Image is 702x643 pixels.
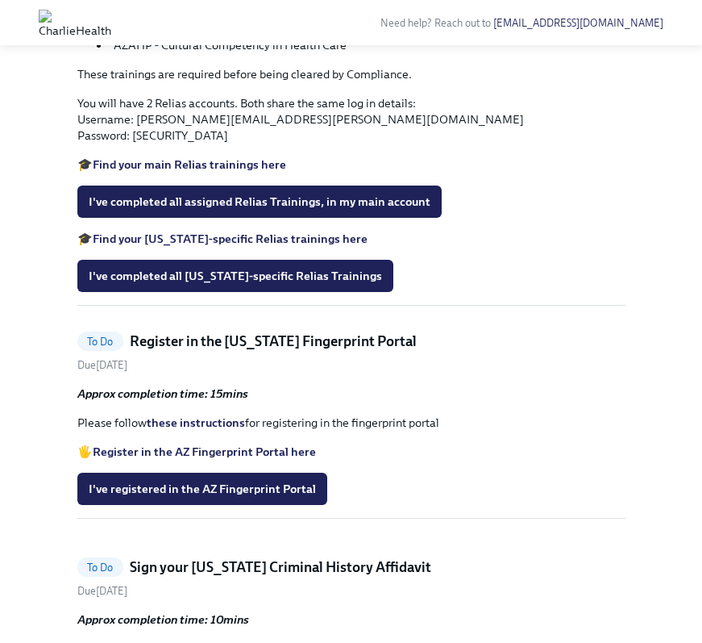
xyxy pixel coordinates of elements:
[77,157,625,173] p: 🎓
[93,157,286,172] a: Find your main Relias trainings here
[77,332,625,373] a: To DoRegister in the [US_STATE] Fingerprint PortalDue[DATE]
[147,415,245,430] a: these instructions
[77,415,625,431] p: Please follow for registering in the fingerprint portal
[493,17,663,29] a: [EMAIL_ADDRESS][DOMAIN_NAME]
[77,473,327,505] button: I've registered in the AZ Fingerprint Portal
[77,444,625,460] p: 🖐️
[130,557,431,577] h5: Sign your [US_STATE] Criminal History Affidavit
[77,336,123,348] span: To Do
[93,445,316,459] a: Register in the AZ Fingerprint Portal here
[77,585,127,597] span: Friday, September 5th 2025, 7:00 am
[77,386,248,401] strong: Approx completion time: 15mins
[110,37,625,53] li: *AZAHP - Cultural Competency in Health Care
[77,260,393,292] button: I've completed all [US_STATE]-specific Relias Trainings
[39,10,111,35] img: CharlieHealth
[77,66,625,82] p: These trainings are required before being cleared by Compliance.
[77,562,123,574] span: To Do
[89,481,316,497] span: I've registered in the AZ Fingerprint Portal
[93,232,368,246] a: Find your [US_STATE]-specific Relias trainings here
[77,612,249,627] strong: Approx completion time: 10mins
[77,231,625,247] p: 🎓
[77,557,625,599] a: To DoSign your [US_STATE] Criminal History AffidavitDue[DATE]
[130,332,417,351] h5: Register in the [US_STATE] Fingerprint Portal
[77,359,127,371] span: Friday, September 5th 2025, 7:00 am
[380,17,663,29] span: Need help? Reach out to
[77,95,625,144] p: You will have 2 Relias accounts. Both share the same log in details: Username: [PERSON_NAME][EMAI...
[89,268,382,284] span: I've completed all [US_STATE]-specific Relias Trainings
[77,186,442,218] button: I've completed all assigned Relias Trainings, in my main account
[89,194,430,210] span: I've completed all assigned Relias Trainings, in my main account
